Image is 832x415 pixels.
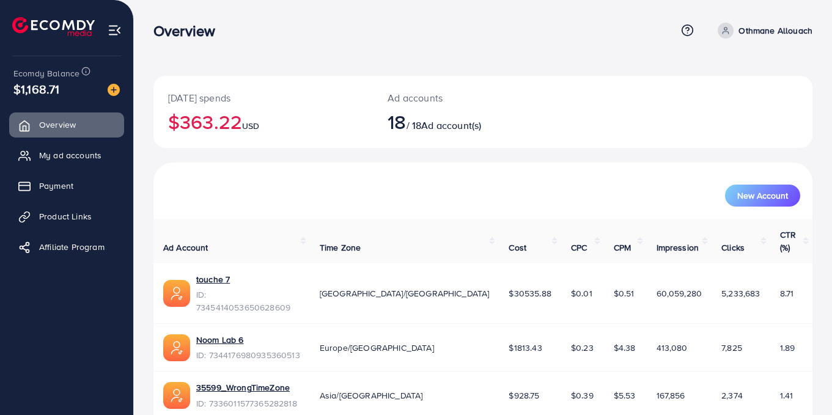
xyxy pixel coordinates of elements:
span: $1813.43 [509,342,542,354]
span: CTR (%) [780,229,796,253]
span: $0.51 [614,287,635,299]
span: CPM [614,241,631,254]
span: $1,168.71 [13,80,59,98]
h2: $363.22 [168,110,358,133]
span: Clicks [721,241,745,254]
span: Time Zone [320,241,361,254]
span: Impression [657,241,699,254]
span: $30535.88 [509,287,551,299]
span: 5,233,683 [721,287,760,299]
span: Europe/[GEOGRAPHIC_DATA] [320,342,434,354]
a: Overview [9,112,124,137]
span: Affiliate Program [39,241,105,253]
img: menu [108,23,122,37]
p: Othmane Allouach [738,23,812,38]
span: $5.53 [614,389,636,402]
span: $0.39 [571,389,594,402]
p: [DATE] spends [168,90,358,105]
span: $928.75 [509,389,539,402]
span: $4.38 [614,342,636,354]
img: image [108,84,120,96]
span: 60,059,280 [657,287,702,299]
a: touche 7 [196,273,230,285]
span: Ad account(s) [421,119,481,132]
span: Ad Account [163,241,208,254]
a: Product Links [9,204,124,229]
span: 167,856 [657,389,685,402]
img: ic-ads-acc.e4c84228.svg [163,334,190,361]
iframe: Chat [780,360,823,406]
h3: Overview [153,22,225,40]
span: Ecomdy Balance [13,67,79,79]
span: 2,374 [721,389,743,402]
p: Ad accounts [388,90,523,105]
img: ic-ads-acc.e4c84228.svg [163,280,190,307]
span: $0.01 [571,287,592,299]
span: 18 [388,108,406,136]
button: New Account [725,185,800,207]
h2: / 18 [388,110,523,133]
a: Payment [9,174,124,198]
span: 8.71 [780,287,794,299]
img: ic-ads-acc.e4c84228.svg [163,382,190,409]
span: Product Links [39,210,92,222]
span: ID: 7345414053650628609 [196,288,300,314]
a: Affiliate Program [9,235,124,259]
span: CPC [571,241,587,254]
span: My ad accounts [39,149,101,161]
span: ID: 7344176980935360513 [196,349,300,361]
span: [GEOGRAPHIC_DATA]/[GEOGRAPHIC_DATA] [320,287,490,299]
span: 7,825 [721,342,742,354]
a: Noom Lab 6 [196,334,244,346]
span: New Account [737,191,788,200]
span: $0.23 [571,342,594,354]
a: Othmane Allouach [713,23,812,39]
a: 35599_WrongTimeZone [196,381,290,394]
span: 1.89 [780,342,795,354]
img: logo [12,17,95,36]
span: Overview [39,119,76,131]
span: Asia/[GEOGRAPHIC_DATA] [320,389,423,402]
span: 413,080 [657,342,688,354]
span: USD [242,120,259,132]
span: Cost [509,241,526,254]
span: ID: 7336011577365282818 [196,397,297,409]
span: Payment [39,180,73,192]
a: My ad accounts [9,143,124,167]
